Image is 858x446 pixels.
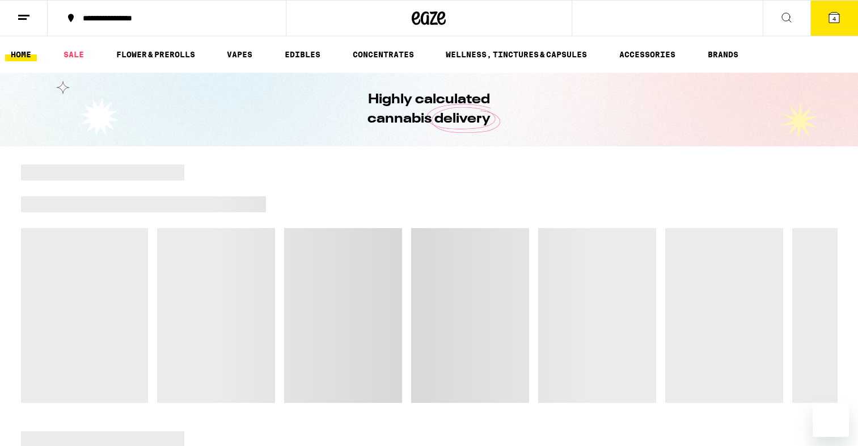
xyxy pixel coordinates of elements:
[336,90,523,129] h1: Highly calculated cannabis delivery
[5,48,37,61] a: HOME
[221,48,258,61] a: VAPES
[440,48,593,61] a: WELLNESS, TINCTURES & CAPSULES
[702,48,744,61] a: BRANDS
[832,15,836,22] span: 4
[111,48,201,61] a: FLOWER & PREROLLS
[810,1,858,36] button: 4
[813,401,849,437] iframe: Button to launch messaging window
[614,48,681,61] a: ACCESSORIES
[58,48,90,61] a: SALE
[279,48,326,61] a: EDIBLES
[347,48,420,61] a: CONCENTRATES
